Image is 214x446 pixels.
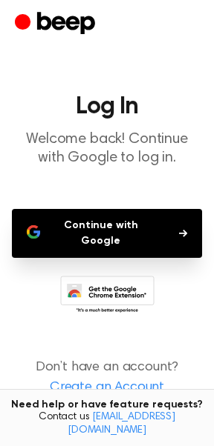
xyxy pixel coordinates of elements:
[9,411,205,437] span: Contact us
[68,412,175,436] a: [EMAIL_ADDRESS][DOMAIN_NAME]
[12,130,202,167] p: Welcome back! Continue with Google to log in.
[15,378,199,398] a: Create an Account
[12,95,202,119] h1: Log In
[12,358,202,398] p: Don’t have an account?
[15,10,99,39] a: Beep
[12,209,202,258] button: Continue with Google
